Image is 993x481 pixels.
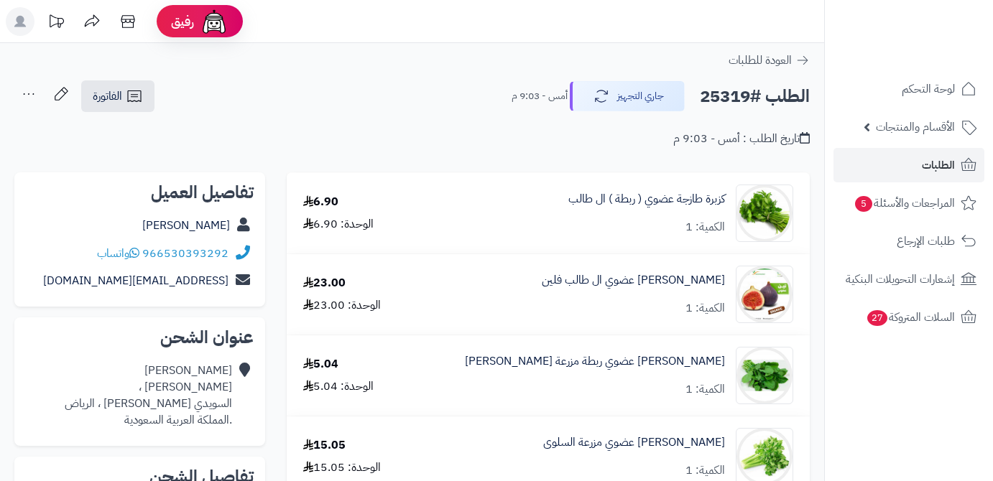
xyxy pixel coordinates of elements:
span: 5 [855,196,872,212]
div: الكمية: 1 [685,219,725,235]
div: تاريخ الطلب : أمس - 9:03 م [673,131,810,147]
div: الوحدة: 15.05 [303,459,381,476]
a: 966530393292 [142,245,228,262]
img: 1716843839-1671258404-3mJFR13.2.2020-550x550w-90x90.jpg [736,347,793,404]
small: أمس - 9:03 م [512,89,568,103]
img: 1672419829-1-95-768x716-90x90.jpg [736,185,793,242]
div: الوحدة: 6.90 [303,216,374,233]
img: 1674398207-0da888fb-8394-4ce9-95b0-0bcc1a8c48f1-thumbnail-770x770-70-90x90.jpeg [736,266,793,323]
img: ai-face.png [200,7,228,36]
div: 5.04 [303,356,338,373]
button: جاري التجهيز [570,81,685,111]
div: [PERSON_NAME] [PERSON_NAME] ، السويدي [PERSON_NAME] ، الرياض .المملكة العربية السعودية [65,363,232,428]
div: الكمية: 1 [685,300,725,317]
a: العودة للطلبات [729,52,810,69]
a: الفاتورة [81,80,154,112]
span: السلات المتروكة [866,307,955,327]
h2: عنوان الشحن [26,329,254,346]
div: الوحدة: 5.04 [303,378,374,395]
a: لوحة التحكم [833,72,984,106]
a: [EMAIL_ADDRESS][DOMAIN_NAME] [43,272,228,289]
span: 27 [867,310,887,326]
h2: تفاصيل العميل [26,184,254,201]
div: الوحدة: 23.00 [303,297,381,314]
a: المراجعات والأسئلة5 [833,186,984,220]
a: طلبات الإرجاع [833,224,984,258]
h2: الطلب #25319 [700,82,810,111]
span: رفيق [171,13,194,30]
span: إشعارات التحويلات البنكية [846,269,955,289]
span: الأقسام والمنتجات [876,117,955,137]
div: 6.90 [303,194,338,210]
a: واتساب [97,245,139,262]
a: الطلبات [833,148,984,182]
a: السلات المتروكة27 [833,300,984,335]
div: 15.05 [303,437,346,454]
a: تحديثات المنصة [38,7,74,39]
span: الفاتورة [93,88,122,105]
span: المراجعات والأسئلة [854,193,955,213]
span: الطلبات [922,155,955,175]
div: الكمية: 1 [685,381,725,398]
a: [PERSON_NAME] عضوي مزرعة السلوى [543,434,725,451]
span: العودة للطلبات [729,52,792,69]
a: [PERSON_NAME] عضوي ال طالب فلين [542,272,725,289]
a: إشعارات التحويلات البنكية [833,262,984,296]
a: [PERSON_NAME] [142,217,230,234]
div: الكمية: 1 [685,462,725,479]
a: كزبرة طازجة عضوي ( ربطة ) ال طالب [568,191,725,207]
a: [PERSON_NAME] عضوي ربطة مزرعة [PERSON_NAME] [465,353,725,370]
span: لوحة التحكم [902,79,955,99]
div: 23.00 [303,275,346,291]
span: طلبات الإرجاع [897,231,955,251]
